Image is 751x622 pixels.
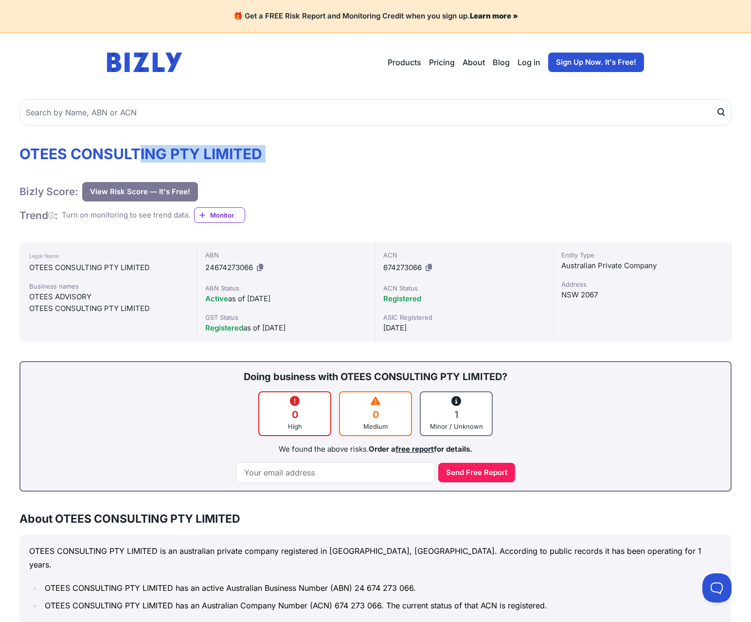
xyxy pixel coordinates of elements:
[438,463,515,482] button: Send Free Report
[383,312,545,322] div: ASIC Registered
[12,12,739,21] h4: 🎁 Get a FREE Risk Report and Monitoring Credit when you sign up.
[383,322,545,334] div: [DATE]
[29,262,187,274] div: OTEES CONSULTING PTY LIMITED
[29,281,187,291] div: Business names
[19,185,78,198] h1: Bizly Score:
[395,444,434,454] a: free report
[42,599,722,612] li: OTEES CONSULTING PTY LIMITED has an Australian Company Number (ACN) 674 273 066. The current stat...
[425,421,488,431] div: Minor / Unknown
[425,408,488,421] div: 1
[29,250,187,262] div: Legal Name
[19,99,732,126] input: Search by Name, ABN or ACN
[29,544,722,571] p: OTEES CONSULTING PTY LIMITED is an australian private company registered in [GEOGRAPHIC_DATA], [G...
[263,408,326,421] div: 0
[205,322,367,334] div: as of [DATE]
[561,279,723,289] div: Address
[205,294,228,303] span: Active
[493,56,510,68] a: Blog
[383,283,545,293] div: ACN Status
[30,444,721,455] div: We found the above risks.
[236,462,434,483] input: Your email address
[429,56,455,68] a: Pricing
[19,511,732,527] h3: About OTEES CONSULTING PTY LIMITED
[82,182,198,201] button: View Risk Score — It's Free!
[344,408,407,421] div: 0
[383,294,421,303] span: Registered
[205,312,367,322] div: GST Status
[470,11,518,20] a: Learn more »
[29,303,187,314] div: OTEES CONSULTING PTY LIMITED
[205,250,367,260] div: ABN
[561,289,723,301] div: NSW 2067
[205,283,367,293] div: ABN Status
[561,260,723,272] div: Australian Private Company
[205,293,367,305] div: as of [DATE]
[19,209,58,222] h1: Trend :
[463,56,485,68] a: About
[205,323,243,332] span: Registered
[205,263,253,272] span: 24674273066
[194,207,245,223] a: Monitor
[548,53,644,72] a: Sign Up Now. It's Free!
[561,250,723,260] div: Entity Type
[383,250,545,260] div: ACN
[518,56,540,68] a: Log in
[388,56,421,68] button: Products
[19,145,732,163] h1: OTEES CONSULTING PTY LIMITED
[383,263,422,272] span: 674273066
[369,444,472,454] span: Order a for details.
[702,573,732,603] iframe: Toggle Customer Support
[42,581,722,595] li: OTEES CONSULTING PTY LIMITED has an active Australian Business Number (ABN) 24 674 273 066.
[62,210,190,221] div: Turn on monitoring to see trend data.
[344,421,407,431] div: Medium
[263,421,326,431] div: High
[210,210,245,220] span: Monitor
[29,291,187,303] div: OTEES ADVISORY
[30,370,721,384] div: Doing business with OTEES CONSULTING PTY LIMITED?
